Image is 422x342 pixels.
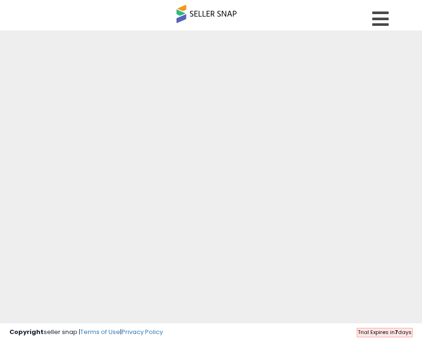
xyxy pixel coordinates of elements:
strong: Copyright [9,327,44,336]
span: Trial Expires in days [358,328,412,336]
a: Terms of Use [80,327,120,336]
b: 7 [395,328,398,336]
div: seller snap | | [9,328,163,337]
a: Privacy Policy [122,327,163,336]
